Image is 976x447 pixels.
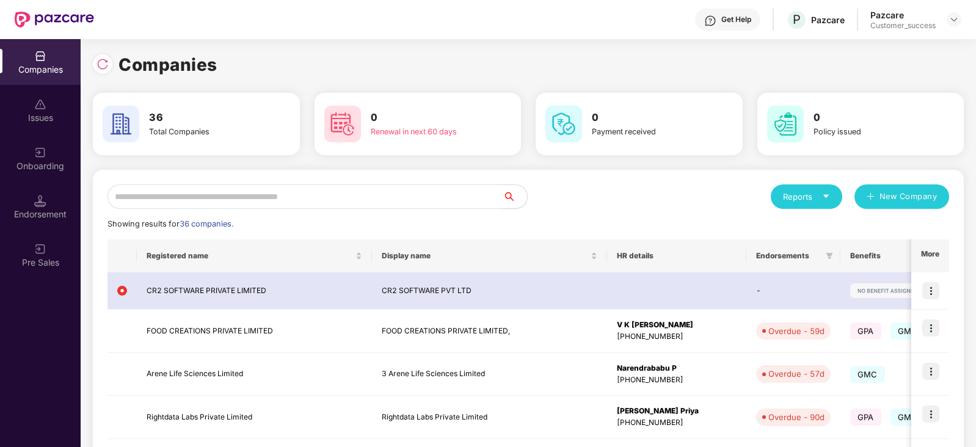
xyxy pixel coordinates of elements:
[814,110,919,126] h3: 0
[137,272,372,310] td: CR2 SOFTWARE PRIVATE LIMITED
[137,310,372,353] td: FOOD CREATIONS PRIVATE LIMITED
[617,405,737,417] div: [PERSON_NAME] Priya
[34,98,46,111] img: svg+xml;base64,PHN2ZyBpZD0iSXNzdWVzX2Rpc2FibGVkIiB4bWxucz0iaHR0cDovL3d3dy53My5vcmcvMjAwMC9zdmciIH...
[850,283,925,298] img: svg+xml;base64,PHN2ZyB4bWxucz0iaHR0cDovL3d3dy53My5vcmcvMjAwMC9zdmciIHdpZHRoPSIxMjIiIGhlaWdodD0iMj...
[382,251,588,261] span: Display name
[826,252,833,260] span: filter
[118,51,217,78] h1: Companies
[922,319,939,336] img: icon
[854,184,949,209] button: plusNew Company
[822,192,830,200] span: caret-down
[372,310,607,353] td: FOOD CREATIONS PRIVATE LIMITED,
[922,282,939,299] img: icon
[879,191,938,203] span: New Company
[149,110,254,126] h3: 36
[870,21,936,31] div: Customer_success
[768,411,825,423] div: Overdue - 90d
[890,409,925,426] span: GMC
[149,126,254,138] div: Total Companies
[870,9,936,21] div: Pazcare
[34,243,46,255] img: svg+xml;base64,PHN2ZyB3aWR0aD0iMjAiIGhlaWdodD0iMjAiIHZpZXdCb3g9IjAgMCAyMCAyMCIgZmlsbD0ibm9uZSIgeG...
[811,14,845,26] div: Pazcare
[617,331,737,343] div: [PHONE_NUMBER]
[767,106,804,142] img: svg+xml;base64,PHN2ZyB4bWxucz0iaHR0cDovL3d3dy53My5vcmcvMjAwMC9zdmciIHdpZHRoPSI2MCIgaGVpZ2h0PSI2MC...
[592,110,697,126] h3: 0
[721,15,751,24] div: Get Help
[890,322,925,340] span: GMC
[867,192,875,202] span: plus
[371,110,476,126] h3: 0
[372,396,607,439] td: Rightdata Labs Private Limited
[850,366,885,383] span: GMC
[502,192,527,202] span: search
[15,12,94,27] img: New Pazcare Logo
[180,219,233,228] span: 36 companies.
[372,272,607,310] td: CR2 SOFTWARE PVT LTD
[34,147,46,159] img: svg+xml;base64,PHN2ZyB3aWR0aD0iMjAiIGhlaWdodD0iMjAiIHZpZXdCb3g9IjAgMCAyMCAyMCIgZmlsbD0ibm9uZSIgeG...
[768,368,825,380] div: Overdue - 57d
[137,353,372,396] td: Arene Life Sciences Limited
[814,126,919,138] div: Policy issued
[823,249,836,263] span: filter
[756,251,821,261] span: Endorsements
[137,239,372,272] th: Registered name
[746,272,840,310] td: -
[545,106,582,142] img: svg+xml;base64,PHN2ZyB4bWxucz0iaHR0cDovL3d3dy53My5vcmcvMjAwMC9zdmciIHdpZHRoPSI2MCIgaGVpZ2h0PSI2MC...
[502,184,528,209] button: search
[768,325,825,337] div: Overdue - 59d
[372,239,607,272] th: Display name
[617,417,737,429] div: [PHONE_NUMBER]
[922,405,939,423] img: icon
[97,58,109,70] img: svg+xml;base64,PHN2ZyBpZD0iUmVsb2FkLTMyeDMyIiB4bWxucz0iaHR0cDovL3d3dy53My5vcmcvMjAwMC9zdmciIHdpZH...
[949,15,959,24] img: svg+xml;base64,PHN2ZyBpZD0iRHJvcGRvd24tMzJ4MzIiIHhtbG5zPSJodHRwOi8vd3d3LnczLm9yZy8yMDAwL3N2ZyIgd2...
[911,239,949,272] th: More
[103,106,139,142] img: svg+xml;base64,PHN2ZyB4bWxucz0iaHR0cDovL3d3dy53My5vcmcvMjAwMC9zdmciIHdpZHRoPSI2MCIgaGVpZ2h0PSI2MC...
[607,239,746,272] th: HR details
[592,126,697,138] div: Payment received
[147,251,353,261] span: Registered name
[34,50,46,62] img: svg+xml;base64,PHN2ZyBpZD0iQ29tcGFuaWVzIiB4bWxucz0iaHR0cDovL3d3dy53My5vcmcvMjAwMC9zdmciIHdpZHRoPS...
[617,374,737,386] div: [PHONE_NUMBER]
[850,322,881,340] span: GPA
[107,219,233,228] span: Showing results for
[617,363,737,374] div: Narendrababu P
[783,191,830,203] div: Reports
[922,363,939,380] img: icon
[137,396,372,439] td: Rightdata Labs Private Limited
[372,353,607,396] td: 3 Arene Life Sciences Limited
[704,15,716,27] img: svg+xml;base64,PHN2ZyBpZD0iSGVscC0zMngzMiIgeG1sbnM9Imh0dHA6Ly93d3cudzMub3JnLzIwMDAvc3ZnIiB3aWR0aD...
[324,106,361,142] img: svg+xml;base64,PHN2ZyB4bWxucz0iaHR0cDovL3d3dy53My5vcmcvMjAwMC9zdmciIHdpZHRoPSI2MCIgaGVpZ2h0PSI2MC...
[850,409,881,426] span: GPA
[793,12,801,27] span: P
[34,195,46,207] img: svg+xml;base64,PHN2ZyB3aWR0aD0iMTQuNSIgaGVpZ2h0PSIxNC41IiB2aWV3Qm94PSIwIDAgMTYgMTYiIGZpbGw9Im5vbm...
[117,286,127,296] img: svg+xml;base64,PHN2ZyB4bWxucz0iaHR0cDovL3d3dy53My5vcmcvMjAwMC9zdmciIHdpZHRoPSIxMiIgaGVpZ2h0PSIxMi...
[617,319,737,331] div: V K [PERSON_NAME]
[371,126,476,138] div: Renewal in next 60 days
